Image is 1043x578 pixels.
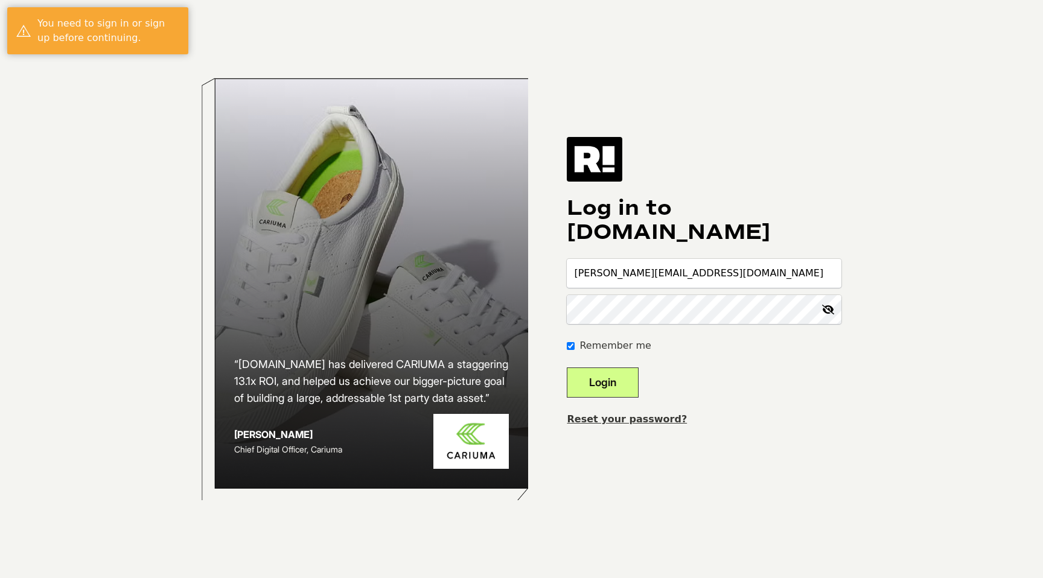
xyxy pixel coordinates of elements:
span: Chief Digital Officer, Cariuma [234,444,342,454]
a: Reset your password? [567,413,687,425]
strong: [PERSON_NAME] [234,428,313,440]
img: Cariuma [433,414,509,469]
button: Login [567,367,639,398]
img: Retention.com [567,137,622,182]
h1: Log in to [DOMAIN_NAME] [567,196,841,244]
h2: “[DOMAIN_NAME] has delivered CARIUMA a staggering 13.1x ROI, and helped us achieve our bigger-pic... [234,356,509,407]
label: Remember me [579,338,651,353]
input: Email [567,259,841,288]
div: You need to sign in or sign up before continuing. [37,16,179,45]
